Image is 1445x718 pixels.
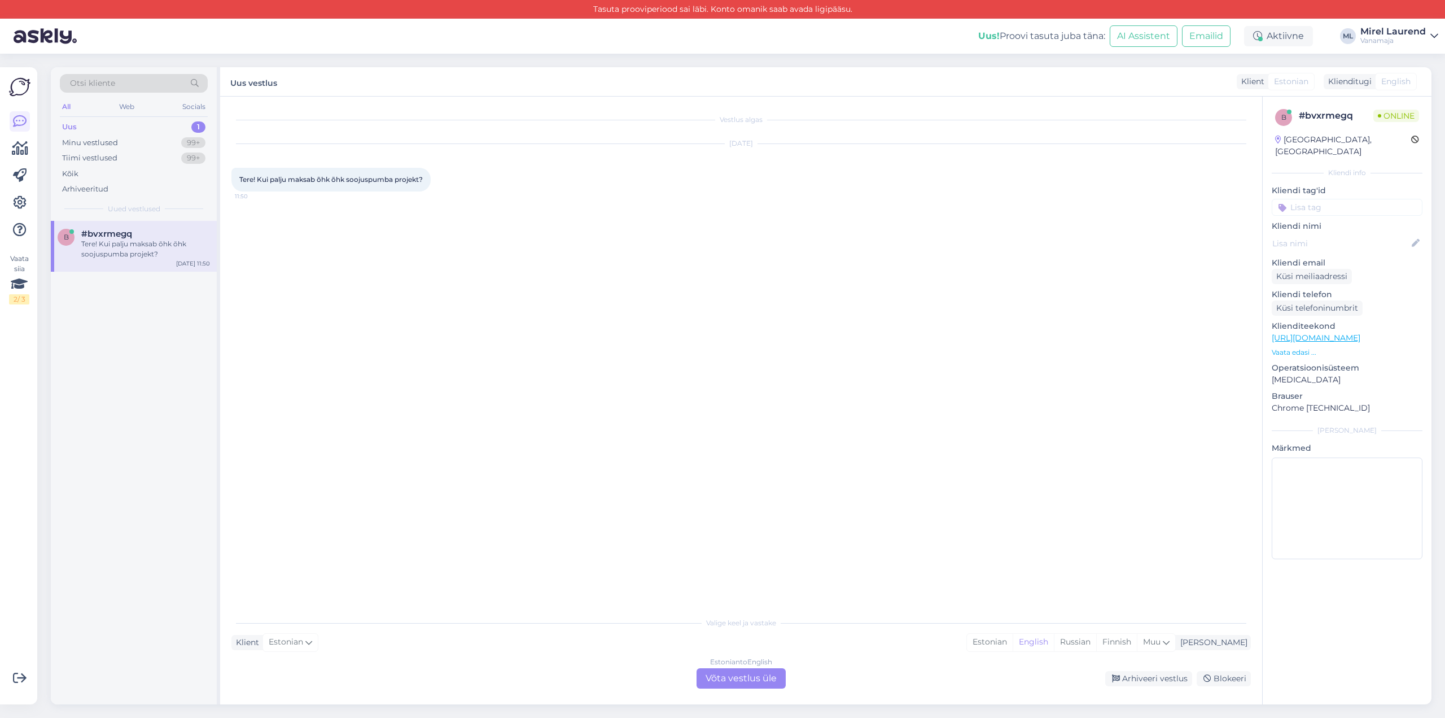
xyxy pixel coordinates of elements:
[1272,220,1422,232] p: Kliendi nimi
[1381,76,1411,88] span: English
[1237,76,1264,88] div: Klient
[1272,168,1422,178] div: Kliendi info
[231,637,259,649] div: Klient
[1272,185,1422,197] p: Kliendi tag'id
[1272,269,1352,284] div: Küsi meiliaadressi
[180,99,208,114] div: Socials
[1272,333,1360,343] a: [URL][DOMAIN_NAME]
[1272,425,1422,436] div: [PERSON_NAME]
[1272,301,1363,316] div: Küsi telefoninumbrit
[1143,637,1161,647] span: Muu
[1176,637,1247,649] div: [PERSON_NAME]
[1054,634,1096,651] div: Russian
[1272,442,1422,454] p: Märkmed
[81,229,132,239] span: #bvxrmegq
[9,294,29,304] div: 2 / 3
[1272,374,1422,386] p: [MEDICAL_DATA]
[117,99,137,114] div: Web
[231,115,1251,125] div: Vestlus algas
[1274,76,1308,88] span: Estonian
[1096,634,1137,651] div: Finnish
[1105,671,1192,686] div: Arhiveeri vestlus
[62,137,118,149] div: Minu vestlused
[1360,36,1426,45] div: Vanamaja
[62,153,117,164] div: Tiimi vestlused
[70,77,115,89] span: Otsi kliente
[710,657,772,667] div: Estonian to English
[1340,28,1356,44] div: ML
[978,31,1000,41] b: Uus!
[1299,109,1373,123] div: # bvxrmegq
[191,121,205,133] div: 1
[1281,113,1286,121] span: b
[1272,199,1422,216] input: Lisa tag
[1272,362,1422,374] p: Operatsioonisüsteem
[1272,390,1422,402] p: Brauser
[1272,402,1422,414] p: Chrome [TECHNICAL_ID]
[62,121,77,133] div: Uus
[1272,289,1422,301] p: Kliendi telefon
[1244,26,1313,46] div: Aktiivne
[81,239,210,259] div: Tere! Kui palju maksab õhk õhk soojuspumba projekt?
[60,99,73,114] div: All
[1197,671,1251,686] div: Blokeeri
[64,233,69,241] span: b
[1272,237,1409,250] input: Lisa nimi
[181,137,205,149] div: 99+
[1275,134,1411,158] div: [GEOGRAPHIC_DATA], [GEOGRAPHIC_DATA]
[62,168,78,180] div: Kõik
[239,175,423,184] span: Tere! Kui palju maksab õhk õhk soojuspumba projekt?
[1324,76,1372,88] div: Klienditugi
[1272,257,1422,269] p: Kliendi email
[108,204,160,214] span: Uued vestlused
[9,76,30,98] img: Askly Logo
[1272,347,1422,358] p: Vaata edasi ...
[230,74,277,89] label: Uus vestlus
[1013,634,1054,651] div: English
[1360,27,1426,36] div: Mirel Laurend
[1182,25,1231,47] button: Emailid
[269,636,303,649] span: Estonian
[978,29,1105,43] div: Proovi tasuta juba täna:
[697,668,786,689] div: Võta vestlus üle
[1373,110,1419,122] span: Online
[9,254,29,304] div: Vaata siia
[62,184,108,195] div: Arhiveeritud
[181,153,205,164] div: 99+
[1110,25,1177,47] button: AI Assistent
[967,634,1013,651] div: Estonian
[235,192,277,201] span: 11:50
[231,618,1251,628] div: Valige keel ja vastake
[1360,27,1438,45] a: Mirel LaurendVanamaja
[176,259,210,268] div: [DATE] 11:50
[231,138,1251,149] div: [DATE]
[1272,320,1422,332] p: Klienditeekond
